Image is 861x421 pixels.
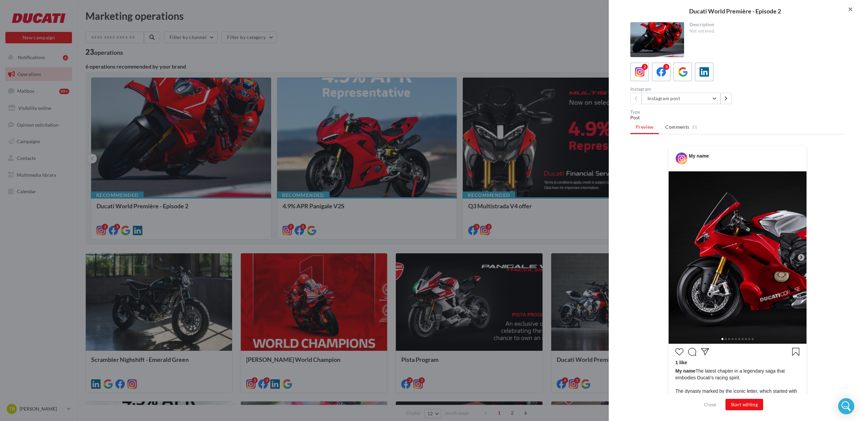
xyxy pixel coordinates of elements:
[630,110,845,114] div: Type
[692,124,698,130] span: (0)
[701,348,709,356] svg: Partager la publication
[689,153,709,159] div: My name
[838,398,854,414] div: Open Intercom Messenger
[689,28,840,34] div: Not entered
[620,8,850,14] div: Ducati World Première - Episode 2
[675,359,800,368] div: 1 like
[688,348,696,356] svg: Commenter
[642,93,720,104] button: Instagram post
[689,22,840,27] div: Description
[642,64,648,70] div: 2
[725,399,763,410] button: Start editing
[792,348,800,356] svg: Enregistrer
[665,124,689,130] span: Comments
[663,64,669,70] div: 3
[675,348,683,356] svg: J’aime
[701,401,719,409] button: Close
[630,87,735,91] div: Instagram
[630,114,845,121] div: Post
[675,368,696,374] span: My name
